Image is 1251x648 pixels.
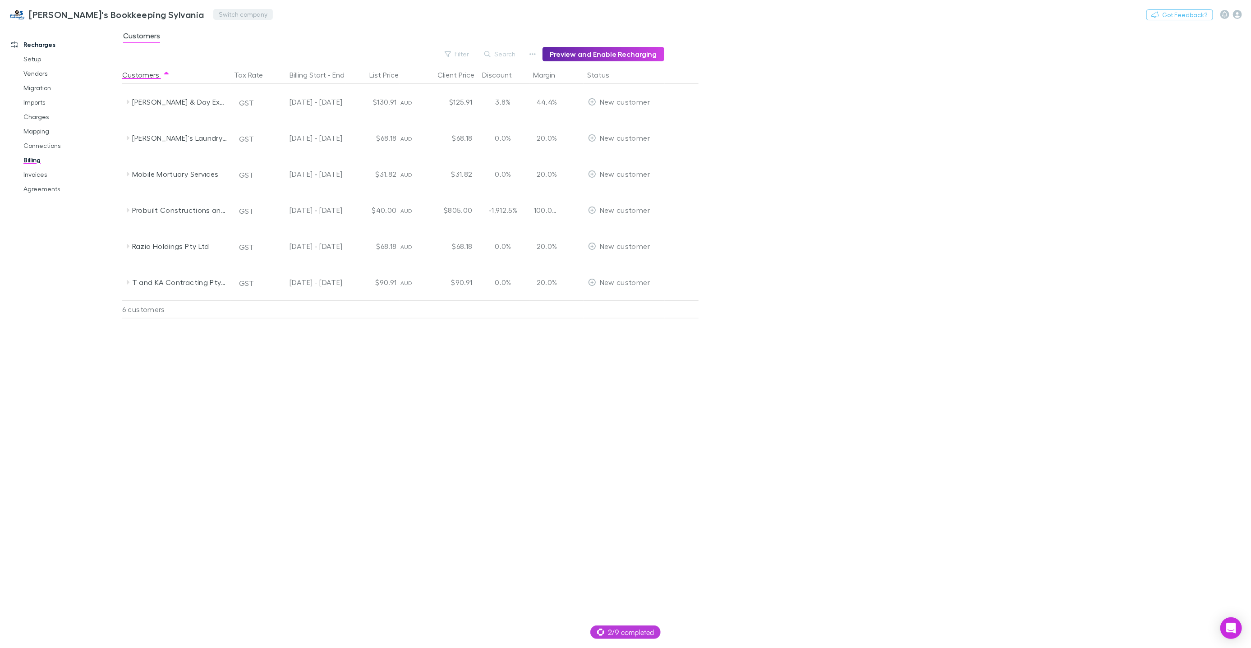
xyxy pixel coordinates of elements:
span: New customer [600,278,650,286]
div: $90.91 [422,264,476,300]
button: GST [235,240,258,254]
button: Got Feedback? [1146,9,1213,20]
div: T and KA Contracting Pty LtdGST[DATE] - [DATE]$90.91AUD$90.910.0%20.0%EditNew customer [122,264,703,300]
button: GST [235,96,258,110]
div: $90.91 [346,264,400,300]
div: [PERSON_NAME] & Day Excavations [132,84,228,120]
p: 100.0% [534,205,557,216]
a: [PERSON_NAME]'s Bookkeeping Sylvania [4,4,210,25]
div: $68.18 [346,120,400,156]
span: New customer [600,170,650,178]
a: Billing [14,153,120,167]
div: [DATE] - [DATE] [269,84,343,120]
a: Mapping [14,124,120,138]
p: 20.0% [534,277,557,288]
a: Recharges [2,37,120,52]
img: Jim's Bookkeeping Sylvania's Logo [9,9,25,20]
div: [DATE] - [DATE] [269,156,343,192]
div: [DATE] - [DATE] [269,192,343,228]
span: AUD [400,207,413,214]
div: $68.18 [422,228,476,264]
a: Invoices [14,167,120,182]
button: Filter [440,49,474,60]
div: Probuilt Constructions and Developments Pty Ltd [132,192,228,228]
div: $68.18 [422,120,476,156]
a: Imports [14,95,120,110]
span: New customer [600,133,650,142]
div: [PERSON_NAME]'s Laundry Services [GEOGRAPHIC_DATA]GST[DATE] - [DATE]$68.18AUD$68.180.0%20.0%EditN... [122,120,703,156]
div: $125.91 [422,84,476,120]
button: Billing Start - End [290,66,355,84]
a: Migration [14,81,120,95]
span: Customers [123,31,160,43]
div: $31.82 [346,156,400,192]
div: [DATE] - [DATE] [269,228,343,264]
button: Status [587,66,620,84]
div: [PERSON_NAME]'s Laundry Services [GEOGRAPHIC_DATA] [132,120,228,156]
button: List Price [369,66,409,84]
a: Charges [14,110,120,124]
h3: [PERSON_NAME]'s Bookkeeping Sylvania [29,9,204,20]
a: Setup [14,52,120,66]
button: Margin [533,66,566,84]
span: New customer [600,206,650,214]
p: 44.4% [534,97,557,107]
button: Tax Rate [234,66,274,84]
div: Razia Holdings Pty Ltd [132,228,228,264]
a: Connections [14,138,120,153]
button: GST [235,276,258,290]
span: AUD [400,280,413,286]
div: Mobile Mortuary Services [132,156,228,192]
button: GST [235,132,258,146]
button: Client Price [437,66,485,84]
span: New customer [600,97,650,106]
div: [DATE] - [DATE] [269,120,343,156]
button: Discount [482,66,523,84]
span: AUD [400,135,413,142]
div: $68.18 [346,228,400,264]
p: 20.0% [534,241,557,252]
div: $130.91 [346,84,400,120]
div: [PERSON_NAME] & Day ExcavationsGST[DATE] - [DATE]$130.91AUD$125.913.8%44.4%EditNew customer [122,84,703,120]
div: $805.00 [422,192,476,228]
div: Probuilt Constructions and Developments Pty LtdGST[DATE] - [DATE]$40.00AUD$805.00-1,912.5%100.0%E... [122,192,703,228]
div: Open Intercom Messenger [1220,617,1242,639]
div: 0.0% [476,156,530,192]
button: Switch company [213,9,273,20]
span: New customer [600,242,650,250]
button: Customers [122,66,170,84]
div: Razia Holdings Pty LtdGST[DATE] - [DATE]$68.18AUD$68.180.0%20.0%EditNew customer [122,228,703,264]
a: Agreements [14,182,120,196]
button: Preview and Enable Recharging [543,47,664,61]
p: 20.0% [534,169,557,179]
div: T and KA Contracting Pty Ltd [132,264,228,300]
span: AUD [400,244,413,250]
p: 20.0% [534,133,557,143]
button: GST [235,168,258,182]
span: AUD [400,99,413,106]
a: Vendors [14,66,120,81]
span: AUD [400,171,413,178]
div: 3.8% [476,84,530,120]
div: -1,912.5% [476,192,530,228]
div: 6 customers [122,300,230,318]
div: 0.0% [476,120,530,156]
div: Mobile Mortuary ServicesGST[DATE] - [DATE]$31.82AUD$31.820.0%20.0%EditNew customer [122,156,703,192]
div: 0.0% [476,264,530,300]
button: GST [235,204,258,218]
div: [DATE] - [DATE] [269,264,343,300]
div: $31.82 [422,156,476,192]
div: $40.00 [346,192,400,228]
button: Search [480,49,521,60]
div: 0.0% [476,228,530,264]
